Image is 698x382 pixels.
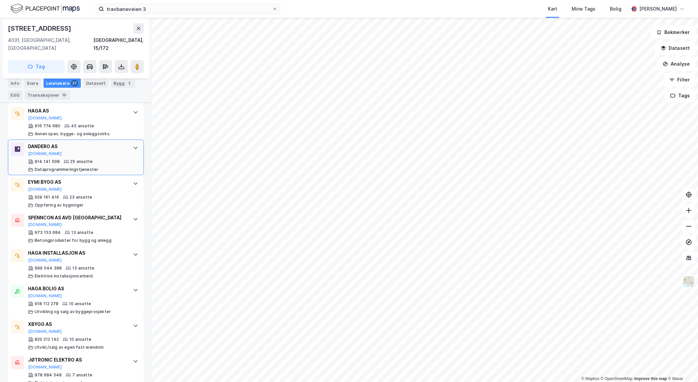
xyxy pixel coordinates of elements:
div: ESG [8,90,22,100]
div: 13 ansatte [72,266,94,271]
div: JØTRONIC ELEKTRO AS [28,356,126,364]
div: 2 [126,80,133,86]
div: 7 ansatte [72,372,92,378]
div: Dataprogrammeringstjenester [35,167,98,172]
div: HAGA INSTALLASJON AS [28,249,126,257]
button: [DOMAIN_NAME] [28,115,62,121]
button: [DOMAIN_NAME] [28,365,62,370]
div: 23 ansatte [70,195,92,200]
button: Tags [665,89,695,102]
div: Transaksjoner [25,90,70,100]
div: XBYGG AS [28,320,126,328]
div: Oppføring av bygninger [35,203,83,208]
div: Bygg [111,79,135,88]
div: HAGA BOLIG AS [28,285,126,293]
div: Utvikling og salg av byggeprosjekter [35,309,111,314]
div: 13 ansatte [71,230,93,235]
div: 10 ansatte [69,301,91,306]
button: Datasett [655,42,695,55]
div: 978 684 548 [35,372,62,378]
img: Z [682,275,695,288]
button: [DOMAIN_NAME] [28,329,62,334]
a: OpenStreetMap [601,376,633,381]
div: [STREET_ADDRESS] [8,23,73,34]
div: 999 544 398 [35,266,62,271]
div: 45 ansatte [71,123,94,129]
a: Improve this map [634,376,667,381]
div: Datasett [83,79,108,88]
button: [DOMAIN_NAME] [28,293,62,299]
button: [DOMAIN_NAME] [28,222,62,227]
div: 25 ansatte [70,159,93,164]
div: 918 112 278 [35,301,58,306]
div: 916 774 680 [35,123,60,129]
iframe: Chat Widget [665,350,698,382]
div: [GEOGRAPHIC_DATA], 15/172 [93,36,144,52]
div: 4031, [GEOGRAPHIC_DATA], [GEOGRAPHIC_DATA] [8,36,93,52]
div: 820 212 142 [35,337,59,342]
div: DANDERO AS [28,143,126,150]
div: Bolig [610,5,621,13]
button: Filter [664,73,695,86]
div: Annen spes. bygge- og anleggsvirks. [35,131,111,137]
div: [PERSON_NAME] [639,5,677,13]
div: Mine Tags [572,5,595,13]
div: Eiere [24,79,41,88]
button: Analyse [657,57,695,71]
button: Bokmerker [651,26,695,39]
button: [DOMAIN_NAME] [28,258,62,263]
div: 929 161 416 [35,195,59,200]
div: SPENNCON AS AVD [GEOGRAPHIC_DATA] [28,214,126,222]
img: logo.f888ab2527a4732fd821a326f86c7f29.svg [11,3,80,15]
div: Leietakere [44,79,81,88]
div: Betongprodukter for bygg og anlegg [35,238,111,243]
a: Mapbox [581,376,599,381]
div: Kontrollprogram for chat [665,350,698,382]
div: Kart [548,5,557,13]
div: Utvikl./salg av egen fast eiendom [35,345,104,350]
button: Tag [8,60,65,73]
input: Søk på adresse, matrikkel, gårdeiere, leietakere eller personer [104,4,272,14]
div: HAGA AS [28,107,126,115]
div: 914 141 508 [35,159,60,164]
button: [DOMAIN_NAME] [28,187,62,192]
div: 19 [61,92,68,98]
div: 973 153 684 [35,230,61,235]
div: 27 [71,80,78,86]
div: Elektrisk installasjonsarbeid [35,273,93,279]
div: 10 ansatte [69,337,91,342]
button: [DOMAIN_NAME] [28,151,62,156]
div: Info [8,79,22,88]
div: EYMI BYGG AS [28,178,126,186]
